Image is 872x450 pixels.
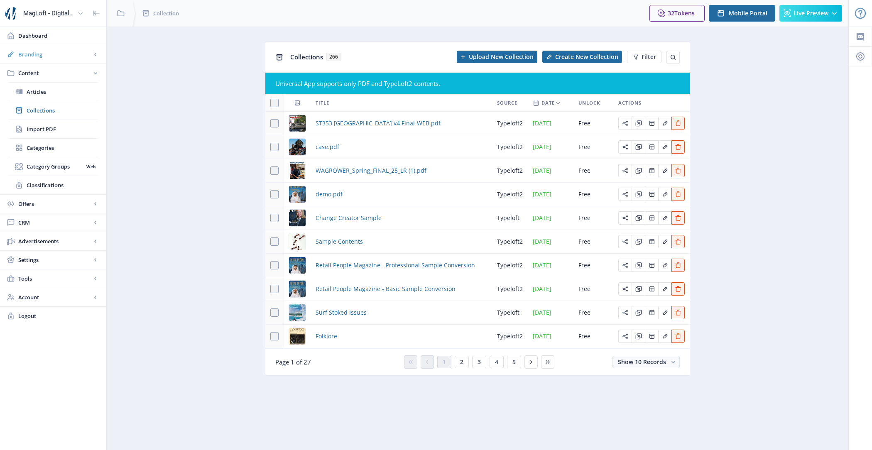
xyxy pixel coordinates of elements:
[492,112,528,135] td: typeloft2
[289,328,306,345] img: 81038902-0be0-491c-9b90-94099332fab7.jpg
[18,237,91,245] span: Advertisements
[289,233,306,250] img: 391b3eaa-5ab7-4cdf-883c-66024dbc872f.png
[528,135,573,159] td: [DATE]
[492,277,528,301] td: typeloft2
[573,325,613,348] td: Free
[497,98,517,108] span: Source
[671,213,685,221] a: Edit page
[18,32,100,40] span: Dashboard
[658,166,671,174] a: Edit page
[645,190,658,198] a: Edit page
[437,356,451,368] button: 1
[18,218,91,227] span: CRM
[316,284,456,294] a: Retail People Magazine - Basic Sample Conversion
[618,237,632,245] a: Edit page
[27,125,98,133] span: Import PDF
[645,142,658,150] a: Edit page
[573,277,613,301] td: Free
[289,186,306,203] img: 8c3137c1-0e5c-4150-9ef0-12a45721dabb.jpg
[316,213,382,223] a: Change Creator Sample
[18,69,91,77] span: Content
[492,135,528,159] td: typeloft2
[460,359,463,365] span: 2
[289,115,306,132] img: 71d85ed1-1977-4cd6-9da7-dbdd4ff38111.jpg
[542,51,622,63] button: Create New Collection
[455,356,469,368] button: 2
[326,53,341,61] span: 266
[541,98,555,108] span: Date
[645,261,658,269] a: Edit page
[618,119,632,127] a: Edit page
[528,183,573,206] td: [DATE]
[289,257,306,274] img: bb4f057e-f87b-48a0-9d1f-33cb564c5957.jpg
[316,166,426,176] a: WAGROWER_Spring_FINAL_25_LR (1).pdf
[632,261,645,269] a: Edit page
[632,142,645,150] a: Edit page
[627,51,661,63] button: Filter
[658,237,671,245] a: Edit page
[645,237,658,245] a: Edit page
[495,359,498,365] span: 4
[18,274,91,283] span: Tools
[632,332,645,340] a: Edit page
[83,162,98,171] nb-badge: Web
[573,254,613,277] td: Free
[709,5,775,22] button: Mobile Portal
[645,166,658,174] a: Edit page
[8,120,98,138] a: Import PDF
[492,159,528,183] td: typeloft2
[528,206,573,230] td: [DATE]
[528,277,573,301] td: [DATE]
[578,98,600,108] span: Unlock
[528,112,573,135] td: [DATE]
[492,230,528,254] td: typeloft2
[573,230,613,254] td: Free
[555,54,618,60] span: Create New Collection
[27,144,98,152] span: Categories
[794,10,828,17] span: Live Preview
[642,54,656,60] span: Filter
[443,359,446,365] span: 1
[5,7,18,20] img: properties.app_icon.png
[8,157,98,176] a: Category GroupsWeb
[289,210,306,226] img: cover.jpg
[316,331,337,341] a: Folklore
[316,118,441,128] a: ST353 [GEOGRAPHIC_DATA] v4 Final-WEB.pdf
[537,51,622,63] a: New page
[492,325,528,348] td: typeloft2
[632,190,645,198] a: Edit page
[658,284,671,292] a: Edit page
[658,213,671,221] a: Edit page
[153,9,179,17] span: Collection
[645,284,658,292] a: Edit page
[729,10,767,17] span: Mobile Portal
[472,356,486,368] button: 3
[507,356,521,368] button: 5
[27,88,98,96] span: Articles
[528,254,573,277] td: [DATE]
[316,260,475,270] span: Retail People Magazine - Professional Sample Conversion
[18,293,91,301] span: Account
[658,261,671,269] a: Edit page
[612,356,680,368] button: Show 10 Records
[18,256,91,264] span: Settings
[23,4,74,22] div: MagLoft - Digital Magazine
[289,162,306,179] img: 2b953b81-8ef2-4526-9db5-d76aa5a3b0e1.jpg
[27,106,98,115] span: Collections
[478,359,481,365] span: 3
[528,301,573,325] td: [DATE]
[618,213,632,221] a: Edit page
[671,119,685,127] a: Edit page
[618,358,666,366] span: Show 10 Records
[27,181,98,189] span: Classifications
[618,98,642,108] span: Actions
[632,284,645,292] a: Edit page
[632,237,645,245] a: Edit page
[528,159,573,183] td: [DATE]
[18,50,91,59] span: Branding
[316,237,363,247] span: Sample Contents
[658,190,671,198] a: Edit page
[492,301,528,325] td: typeloft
